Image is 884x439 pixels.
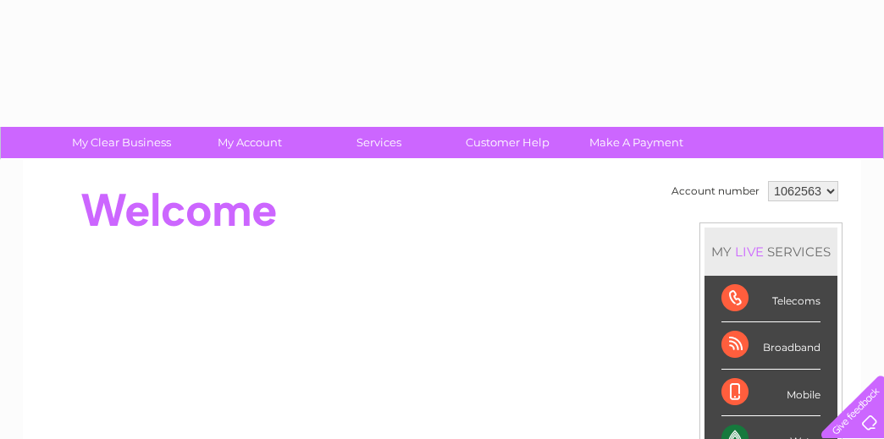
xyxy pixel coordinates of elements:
[721,370,820,416] div: Mobile
[180,127,320,158] a: My Account
[438,127,577,158] a: Customer Help
[309,127,449,158] a: Services
[732,244,767,260] div: LIVE
[704,228,837,276] div: MY SERVICES
[52,127,191,158] a: My Clear Business
[566,127,706,158] a: Make A Payment
[667,177,764,206] td: Account number
[721,322,820,369] div: Broadband
[721,276,820,322] div: Telecoms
